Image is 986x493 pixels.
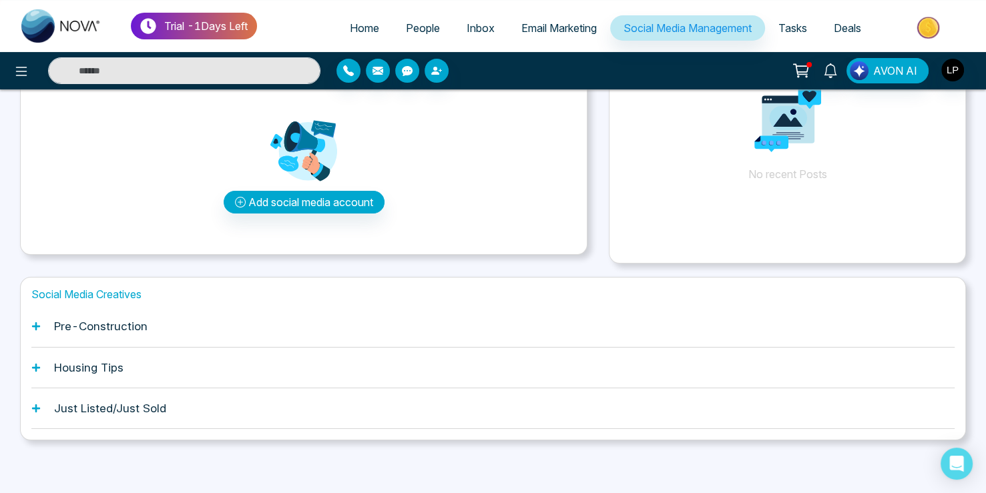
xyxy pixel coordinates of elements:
a: Home [336,15,393,41]
img: Analytics png [754,86,821,153]
img: Market-place.gif [881,13,978,43]
img: Lead Flow [850,61,869,80]
span: Email Marketing [521,21,597,35]
a: People [393,15,453,41]
img: Analytics png [270,117,337,184]
h1: Pre-Construction [54,320,148,333]
h1: Social Media Creatives [31,288,955,301]
span: People [406,21,440,35]
a: Tasks [765,15,820,41]
a: Deals [820,15,875,41]
span: AVON AI [873,63,917,79]
img: Nova CRM Logo [21,9,101,43]
img: User Avatar [941,59,964,81]
button: AVON AI [846,58,929,83]
span: Home [350,21,379,35]
span: Tasks [778,21,807,35]
button: Add social media account [224,191,385,213]
p: No recent Posts [609,21,965,221]
span: Deals [834,21,861,35]
div: Open Intercom Messenger [941,448,973,480]
span: Social Media Management [624,21,752,35]
a: Inbox [453,15,508,41]
a: Social Media Management [610,15,765,41]
p: Trial - 1 Days Left [164,18,248,34]
a: Email Marketing [508,15,610,41]
h1: Just Listed/Just Sold [54,402,166,415]
span: Inbox [467,21,495,35]
h1: Housing Tips [54,361,124,374]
